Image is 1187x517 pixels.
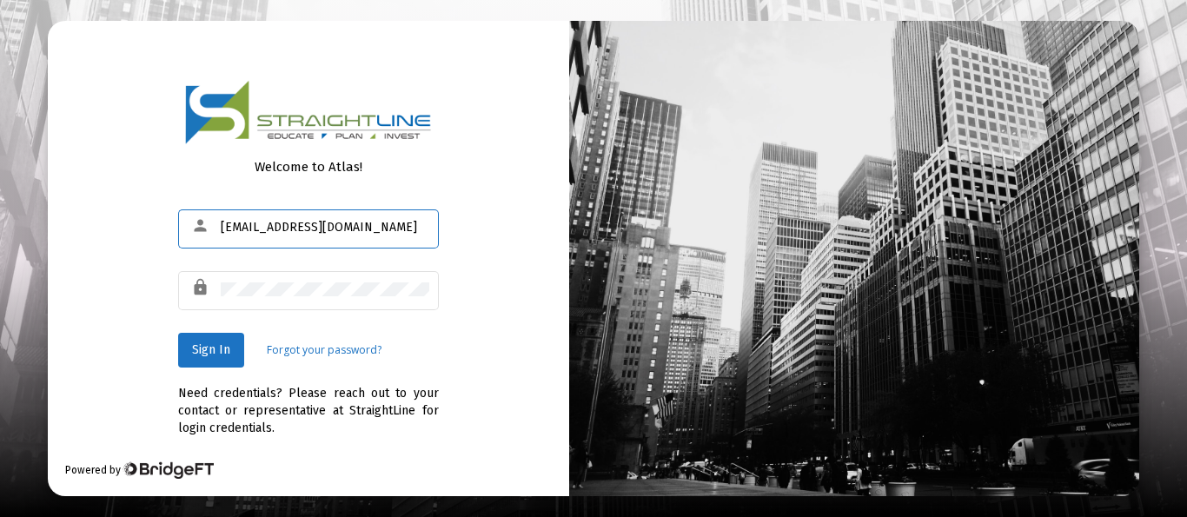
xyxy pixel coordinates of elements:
img: Bridge Financial Technology Logo [123,461,214,479]
a: Forgot your password? [267,341,381,359]
div: Powered by [65,461,214,479]
input: Email or Username [221,221,429,235]
button: Sign In [178,333,244,368]
mat-icon: lock [191,277,212,298]
span: Sign In [192,342,230,357]
div: Need credentials? Please reach out to your contact or representative at StraightLine for login cr... [178,368,439,437]
img: Logo [185,80,432,145]
div: Welcome to Atlas! [178,158,439,176]
mat-icon: person [191,215,212,236]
